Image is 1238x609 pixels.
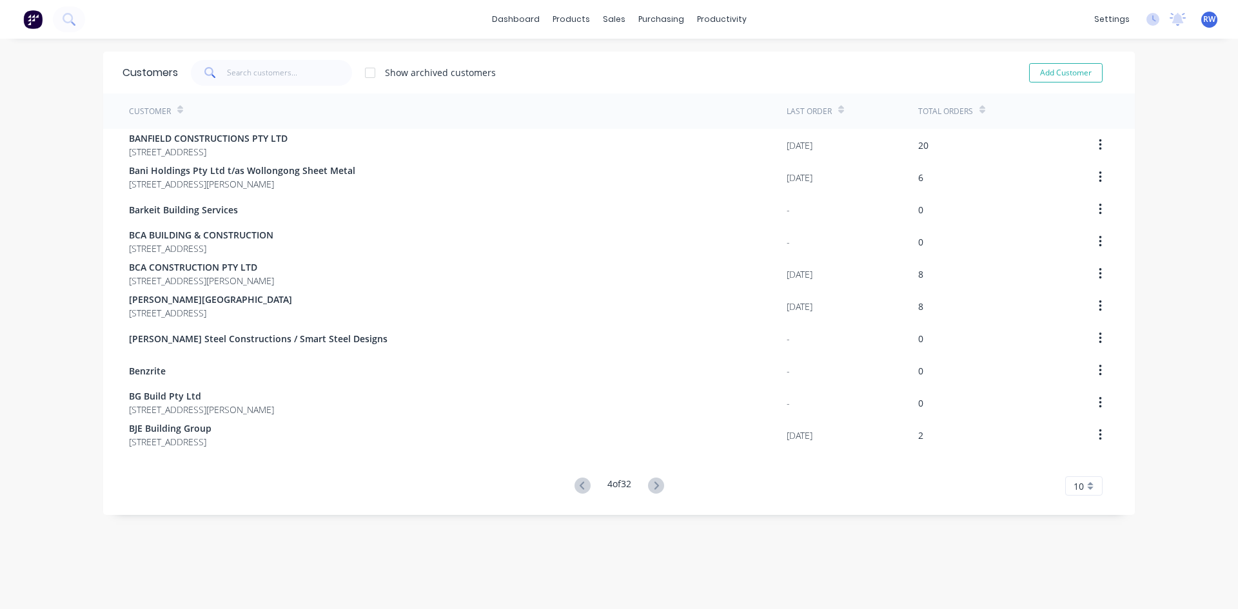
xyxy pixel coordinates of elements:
[918,139,928,152] div: 20
[385,66,496,79] div: Show archived customers
[129,177,355,191] span: [STREET_ADDRESS][PERSON_NAME]
[607,477,631,496] div: 4 of 32
[918,171,923,184] div: 6
[546,10,596,29] div: products
[787,106,832,117] div: Last Order
[787,364,790,378] div: -
[787,235,790,249] div: -
[129,106,171,117] div: Customer
[787,203,790,217] div: -
[918,429,923,442] div: 2
[918,332,923,345] div: 0
[787,396,790,410] div: -
[129,421,211,435] span: BJE Building Group
[918,235,923,249] div: 0
[129,228,273,242] span: BCA BUILDING & CONSTRUCTION
[918,267,923,281] div: 8
[123,65,178,81] div: Customers
[787,267,812,281] div: [DATE]
[23,10,43,29] img: Factory
[787,300,812,313] div: [DATE]
[129,306,292,320] span: [STREET_ADDRESS]
[129,131,288,145] span: BANFIELD CONSTRUCTIONS PTY LTD
[129,274,274,287] span: [STREET_ADDRESS][PERSON_NAME]
[129,364,166,378] span: Benzrite
[1203,14,1215,25] span: RW
[632,10,691,29] div: purchasing
[129,293,292,306] span: [PERSON_NAME][GEOGRAPHIC_DATA]
[918,396,923,410] div: 0
[1074,479,1084,493] span: 10
[787,332,790,345] div: -
[129,164,355,177] span: Bani Holdings Pty Ltd t/as Wollongong Sheet Metal
[129,260,274,274] span: BCA CONSTRUCTION PTY LTD
[129,403,274,416] span: [STREET_ADDRESS][PERSON_NAME]
[787,171,812,184] div: [DATE]
[129,332,388,345] span: [PERSON_NAME] Steel Constructions / Smart Steel Designs
[918,300,923,313] div: 8
[596,10,632,29] div: sales
[918,203,923,217] div: 0
[787,139,812,152] div: [DATE]
[918,364,923,378] div: 0
[486,10,546,29] a: dashboard
[129,145,288,159] span: [STREET_ADDRESS]
[129,389,274,403] span: BG Build Pty Ltd
[129,203,238,217] span: Barkeit Building Services
[1088,10,1136,29] div: settings
[227,60,353,86] input: Search customers...
[918,106,973,117] div: Total Orders
[129,242,273,255] span: [STREET_ADDRESS]
[691,10,753,29] div: productivity
[129,435,211,449] span: [STREET_ADDRESS]
[1029,63,1103,82] button: Add Customer
[787,429,812,442] div: [DATE]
